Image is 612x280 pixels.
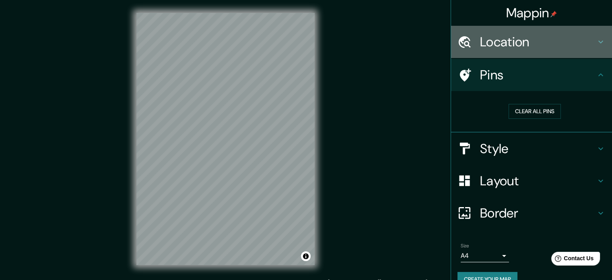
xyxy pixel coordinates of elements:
[451,59,612,91] div: Pins
[461,249,509,262] div: A4
[136,13,315,265] canvas: Map
[451,197,612,229] div: Border
[480,205,596,221] h4: Border
[509,104,561,119] button: Clear all pins
[506,5,557,21] h4: Mappin
[480,141,596,157] h4: Style
[451,133,612,165] div: Style
[480,173,596,189] h4: Layout
[540,249,603,271] iframe: Help widget launcher
[301,251,311,261] button: Toggle attribution
[461,242,469,249] label: Size
[480,34,596,50] h4: Location
[451,26,612,58] div: Location
[550,11,557,17] img: pin-icon.png
[451,165,612,197] div: Layout
[480,67,596,83] h4: Pins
